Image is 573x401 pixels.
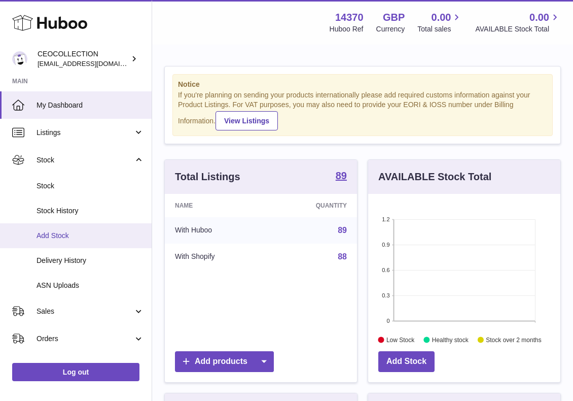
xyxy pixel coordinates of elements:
[432,11,451,24] span: 0.00
[37,206,144,216] span: Stock History
[417,24,462,34] span: Total sales
[336,171,347,181] strong: 89
[37,256,144,265] span: Delivery History
[336,171,347,183] a: 89
[175,351,274,372] a: Add products
[37,334,133,344] span: Orders
[382,216,389,222] text: 1.2
[37,231,144,241] span: Add Stock
[38,59,149,68] span: [EMAIL_ADDRESS][DOMAIN_NAME]
[37,128,133,138] span: Listings
[37,307,133,316] span: Sales
[37,181,144,191] span: Stock
[12,363,139,381] a: Log out
[178,80,547,89] strong: Notice
[335,11,364,24] strong: 14370
[475,11,561,34] a: 0.00 AVAILABLE Stock Total
[382,292,389,298] text: 0.3
[165,194,268,217] th: Name
[378,170,491,184] h3: AVAILABLE Stock Total
[38,49,129,69] div: CEOCOLLECTION
[382,242,389,248] text: 0.9
[338,252,347,261] a: 88
[382,267,389,273] text: 0.6
[37,155,133,165] span: Stock
[386,336,415,343] text: Low Stock
[178,90,547,130] div: If you're planning on sending your products internationally please add required customs informati...
[175,170,240,184] h3: Total Listings
[165,244,268,270] td: With Shopify
[37,101,144,110] span: My Dashboard
[378,351,435,372] a: Add Stock
[330,24,364,34] div: Huboo Ref
[216,111,278,130] a: View Listings
[486,336,541,343] text: Stock over 2 months
[165,217,268,244] td: With Huboo
[338,226,347,235] a: 89
[376,24,405,34] div: Currency
[12,51,27,66] img: jferguson@ceocollection.co.uk
[386,318,389,324] text: 0
[383,11,405,24] strong: GBP
[37,281,144,290] span: ASN Uploads
[475,24,561,34] span: AVAILABLE Stock Total
[417,11,462,34] a: 0.00 Total sales
[432,336,469,343] text: Healthy stock
[268,194,357,217] th: Quantity
[529,11,549,24] span: 0.00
